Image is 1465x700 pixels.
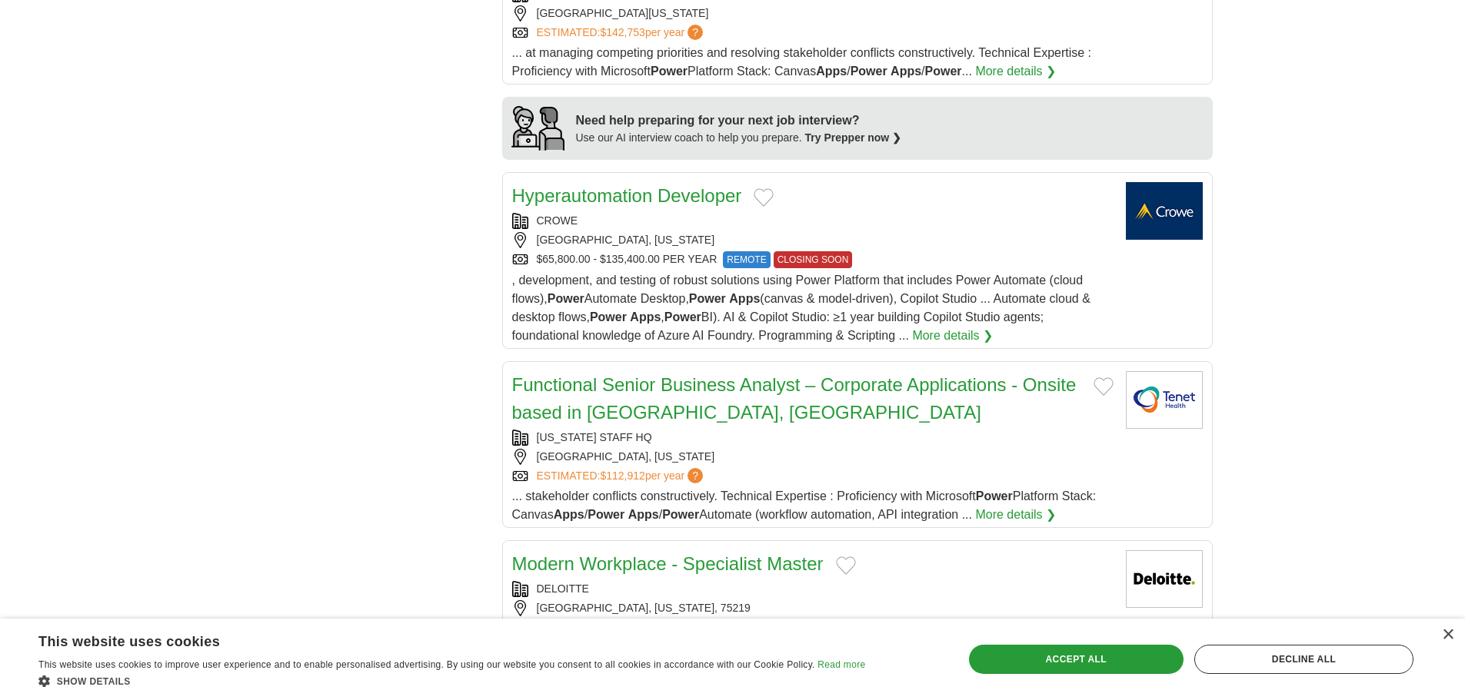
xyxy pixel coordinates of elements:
[723,251,770,268] span: REMOTE
[688,468,703,483] span: ?
[969,645,1184,674] div: Accept all
[651,65,688,78] strong: Power
[1094,377,1114,396] button: Add to favorite jobs
[554,508,584,521] strong: Apps
[57,676,131,687] span: Show details
[664,310,701,323] strong: Power
[38,673,865,688] div: Show details
[729,292,760,305] strong: Apps
[912,327,993,345] a: More details ❯
[816,65,847,78] strong: Apps
[1126,550,1203,608] img: Deloitte logo
[688,25,703,40] span: ?
[925,65,962,78] strong: Power
[600,26,644,38] span: $142,753
[975,506,1056,524] a: More details ❯
[512,430,1114,446] div: [US_STATE] STAFF HQ
[851,65,887,78] strong: Power
[512,553,824,574] a: Modern Workplace - Specialist Master
[1126,371,1203,429] img: Company logo
[38,628,827,651] div: This website uses cookies
[891,65,921,78] strong: Apps
[512,185,742,206] a: Hyperautomation Developer
[576,111,902,130] div: Need help preparing for your next job interview?
[512,5,1114,22] div: [GEOGRAPHIC_DATA][US_STATE]
[600,469,644,482] span: $112,912
[576,130,902,146] div: Use our AI interview coach to help you prepare.
[512,374,1077,423] a: Functional Senior Business Analyst – Corporate Applications - Onsite based in [GEOGRAPHIC_DATA], ...
[537,582,589,595] a: DELOITTE
[774,251,853,268] span: CLOSING SOON
[548,292,584,305] strong: Power
[512,600,1114,616] div: [GEOGRAPHIC_DATA], [US_STATE], 75219
[754,188,774,207] button: Add to favorite jobs
[1126,182,1203,240] img: Crowe Horwath logo
[512,46,1092,78] span: ... at managing competing priorities and resolving stakeholder conflicts constructively. Technica...
[1442,629,1453,641] div: Close
[590,310,627,323] strong: Power
[1194,645,1413,674] div: Decline all
[512,449,1114,465] div: [GEOGRAPHIC_DATA], [US_STATE]
[537,468,707,484] a: ESTIMATED:$112,912per year?
[537,214,578,227] a: CROWE
[817,659,865,670] a: Read more, opens a new window
[976,489,1013,503] strong: Power
[836,556,856,575] button: Add to favorite jobs
[805,131,902,144] a: Try Prepper now ❯
[512,274,1090,342] span: , development, and testing of robust solutions using Power Platform that includes Power Automate ...
[628,508,659,521] strong: Apps
[512,232,1114,248] div: [GEOGRAPHIC_DATA], [US_STATE]
[537,25,707,41] a: ESTIMATED:$142,753per year?
[975,62,1056,81] a: More details ❯
[630,310,661,323] strong: Apps
[588,508,624,521] strong: Power
[512,251,1114,268] div: $65,800.00 - $135,400.00 PER YEAR
[662,508,699,521] strong: Power
[38,659,815,670] span: This website uses cookies to improve user experience and to enable personalised advertising. By u...
[512,489,1097,521] span: ... stakeholder conflicts constructively. Technical Expertise : Proficiency with Microsoft Platfo...
[689,292,726,305] strong: Power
